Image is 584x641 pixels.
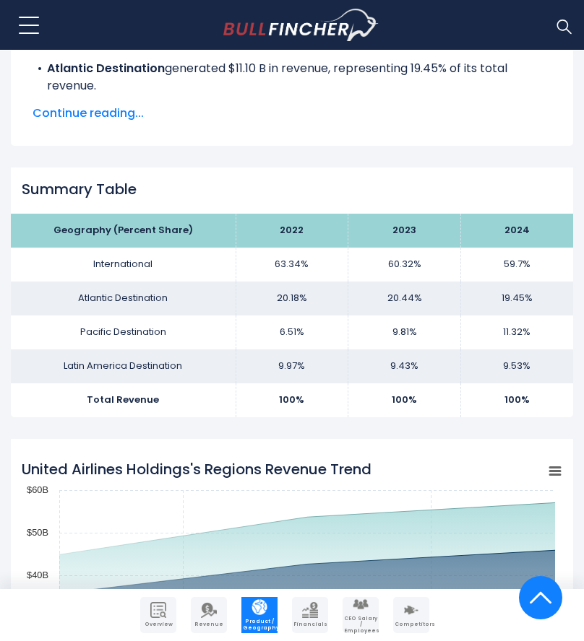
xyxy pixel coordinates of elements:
li: generated $11.10 B in revenue, representing 19.45% of its total revenue. [33,60,551,95]
span: CEO Salary / Employees [344,616,377,634]
th: Geography (Percent Share) [11,214,236,248]
a: Company Product/Geography [241,597,278,633]
a: Company Financials [292,597,328,633]
a: Company Revenue [191,597,227,633]
li: generated $34.07 B in revenue, representing 59.7% of its total revenue. [33,95,551,112]
span: Product / Geography [243,619,276,631]
td: 9.97% [236,349,348,383]
span: Revenue [192,622,226,627]
td: 19.45% [460,282,573,315]
td: 100% [236,383,348,417]
td: Latin America Destination [11,349,236,383]
th: 2022 [236,214,348,248]
a: Company Employees [343,597,379,633]
td: 20.18% [236,282,348,315]
a: Company Overview [140,597,176,633]
h2: Summary Table [22,180,562,198]
img: bullfincher logo [223,9,379,42]
td: Total Revenue [11,383,236,417]
td: 9.53% [460,349,573,383]
td: 100% [460,383,573,417]
td: 20.44% [348,282,461,315]
span: Continue reading... [33,105,551,122]
text: $50B [27,527,48,538]
td: 9.43% [348,349,461,383]
span: Competitors [395,622,428,627]
td: Pacific Destination [11,315,236,349]
b: Atlantic Destination [47,60,165,77]
th: 2023 [348,214,461,248]
b: International [47,95,124,111]
span: Overview [142,622,175,627]
td: 100% [348,383,461,417]
a: Company Competitors [393,597,429,633]
td: International [11,248,236,282]
text: $40B [27,570,48,580]
th: 2024 [460,214,573,248]
td: 63.34% [236,248,348,282]
span: Financials [293,622,327,627]
td: Atlantic Destination [11,282,236,315]
td: 6.51% [236,315,348,349]
text: $60B [27,484,48,495]
td: 59.7% [460,248,573,282]
td: 60.32% [348,248,461,282]
td: 11.32% [460,315,573,349]
tspan: United Airlines Holdings's Regions Revenue Trend [22,459,372,479]
td: 9.81% [348,315,461,349]
a: Go to homepage [223,9,379,42]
